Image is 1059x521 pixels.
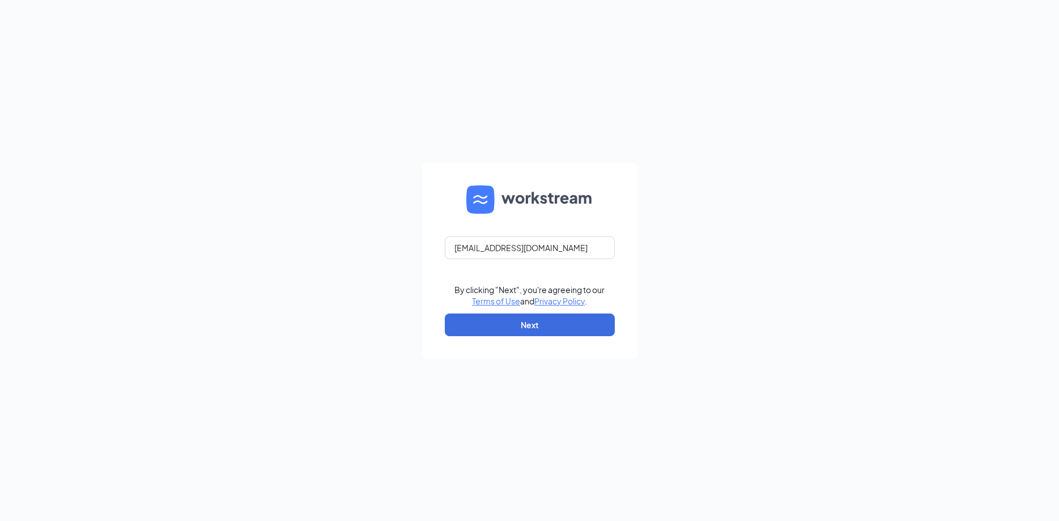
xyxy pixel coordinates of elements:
a: Terms of Use [472,296,520,306]
div: By clicking "Next", you're agreeing to our and . [454,284,605,307]
input: Email [445,236,615,259]
img: WS logo and Workstream text [466,185,593,214]
button: Next [445,314,615,336]
a: Privacy Policy [534,296,585,306]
